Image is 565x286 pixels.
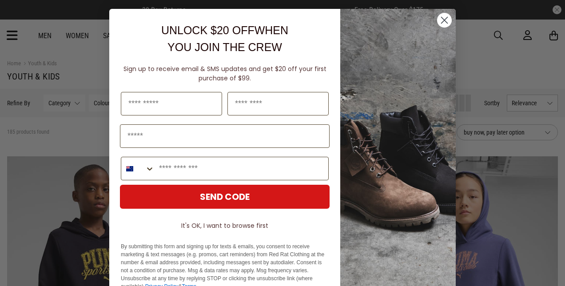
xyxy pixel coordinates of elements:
button: SEND CODE [120,185,330,209]
input: Email [120,124,330,148]
button: Close dialog [437,12,452,28]
span: WHEN [255,24,288,36]
button: Open LiveChat chat widget [7,4,34,30]
input: First Name [121,92,222,115]
img: New Zealand [126,165,133,172]
span: UNLOCK $20 OFF [161,24,255,36]
button: Search Countries [121,157,155,180]
button: It's OK, I want to browse first [120,218,330,234]
span: YOU JOIN THE CREW [167,41,282,53]
span: Sign up to receive email & SMS updates and get $20 off your first purchase of $99. [123,64,326,83]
